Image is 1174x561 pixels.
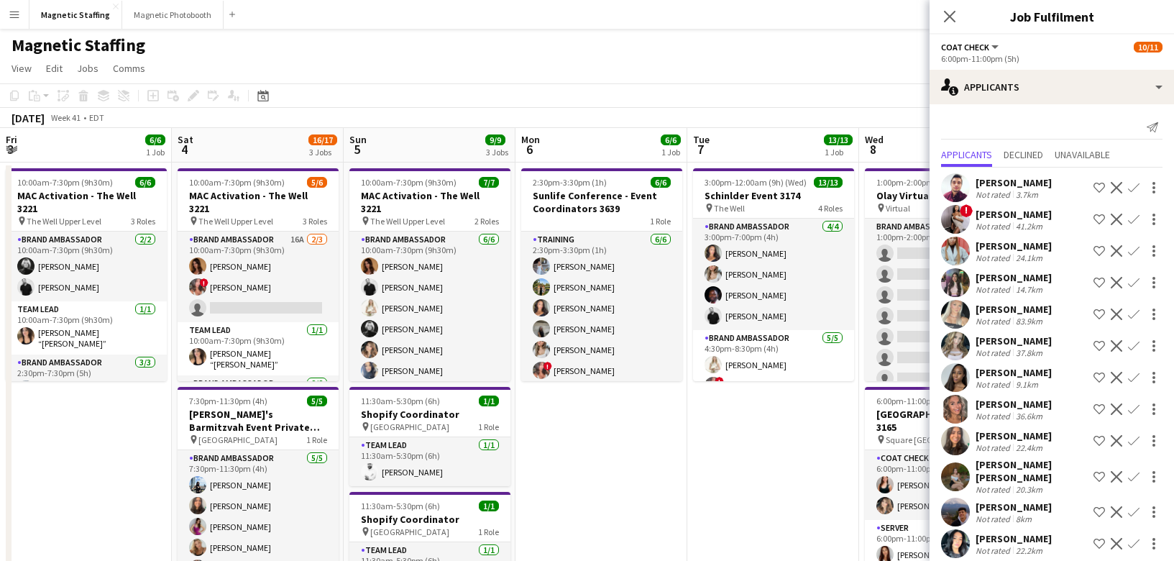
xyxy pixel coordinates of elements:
div: [PERSON_NAME] [976,303,1052,316]
span: 3 Roles [131,216,155,227]
span: 1 Role [478,421,499,432]
h3: Olay Virtual Training [865,189,1026,202]
span: 10:00am-7:30pm (9h30m) [361,177,457,188]
div: Not rated [976,411,1013,421]
div: Not rated [976,484,1013,495]
div: 41.2km [1013,221,1045,232]
span: ! [200,278,208,287]
span: Jobs [77,62,98,75]
div: 36.6km [1013,411,1045,421]
div: [PERSON_NAME] [976,366,1052,379]
span: Coat Check [941,42,989,53]
h3: Job Fulfilment [930,7,1174,26]
app-card-role: Team Lead1/111:30am-5:30pm (6h)[PERSON_NAME] [349,437,510,486]
div: 6:00pm-11:00pm (5h) [941,53,1162,64]
span: Square [GEOGRAPHIC_DATA] [886,434,990,445]
span: Wed [865,133,884,146]
div: 14.7km [1013,284,1045,295]
app-card-role: Brand Ambassador6/610:00am-7:30pm (9h30m)[PERSON_NAME][PERSON_NAME][PERSON_NAME][PERSON_NAME][PER... [349,232,510,385]
div: 1 Job [825,147,852,158]
app-job-card: 10:00am-7:30pm (9h30m)5/6MAC Activation - The Well 3221 The Well Upper Level3 RolesBrand Ambassad... [178,168,339,381]
app-card-role: Brand Ambassador0/101:00pm-2:00pm (1h) [865,219,1026,455]
app-job-card: 10:00am-7:30pm (9h30m)6/6MAC Activation - The Well 3221 The Well Upper Level3 RolesBrand Ambassad... [6,168,167,381]
div: Not rated [976,221,1013,232]
a: Comms [107,59,151,78]
span: 3 [4,141,17,158]
div: 2:30pm-3:30pm (1h)6/6Sunlife Conference - Event Coordinators 36391 RoleTraining6/62:30pm-3:30pm (... [521,168,682,381]
app-card-role: Training6/62:30pm-3:30pm (1h)[PERSON_NAME][PERSON_NAME][PERSON_NAME][PERSON_NAME][PERSON_NAME]![P... [521,232,682,385]
span: Mon [521,133,540,146]
span: 5/6 [307,177,327,188]
div: Not rated [976,252,1013,263]
div: 22.2km [1013,545,1045,556]
app-card-role: Brand Ambassador16A2/310:00am-7:30pm (9h30m)[PERSON_NAME]![PERSON_NAME] [178,232,339,322]
button: Coat Check [941,42,1001,53]
div: 9.1km [1013,379,1041,390]
span: 13/13 [814,177,843,188]
span: 1/1 [479,396,499,406]
button: Magnetic Staffing [29,1,122,29]
div: [PERSON_NAME] [976,271,1052,284]
span: 11:30am-5:30pm (6h) [361,501,440,511]
span: 3 Roles [303,216,327,227]
div: [PERSON_NAME] [976,398,1052,411]
div: Not rated [976,379,1013,390]
div: [PERSON_NAME] [PERSON_NAME] [976,458,1088,484]
div: 1 Job [146,147,165,158]
app-job-card: 3:00pm-12:00am (9h) (Wed)13/13Schinlder Event 3174 The Well4 RolesBrand Ambassador4/43:00pm-7:00p... [693,168,854,381]
span: 6/6 [135,177,155,188]
div: Not rated [976,189,1013,200]
div: Not rated [976,545,1013,556]
span: 6 [519,141,540,158]
span: Fri [6,133,17,146]
h3: Schinlder Event 3174 [693,189,854,202]
div: [PERSON_NAME] [976,176,1052,189]
h3: [GEOGRAPHIC_DATA] One - 3165 [865,408,1026,434]
span: 11:30am-5:30pm (6h) [361,396,440,406]
span: The Well Upper Level [27,216,101,227]
div: 3 Jobs [486,147,508,158]
div: 3 Jobs [309,147,336,158]
span: 5/5 [307,396,327,406]
span: Unavailable [1055,150,1110,160]
h3: MAC Activation - The Well 3221 [349,189,510,215]
h1: Magnetic Staffing [12,35,145,56]
span: 16/17 [308,134,337,145]
div: [PERSON_NAME] [976,334,1052,347]
span: 7/7 [479,177,499,188]
div: 20.3km [1013,484,1045,495]
span: 6/6 [651,177,671,188]
app-card-role: Brand Ambassador2/2 [178,375,339,445]
span: Applicants [941,150,992,160]
app-card-role: Team Lead1/110:00am-7:30pm (9h30m)[PERSON_NAME] “[PERSON_NAME]” [PERSON_NAME] [6,301,167,355]
span: 2:30pm-3:30pm (1h) [533,177,607,188]
a: Jobs [71,59,104,78]
span: Sun [349,133,367,146]
span: The Well [714,203,745,214]
app-job-card: 11:30am-5:30pm (6h)1/1Shopify Coordinator [GEOGRAPHIC_DATA]1 RoleTeam Lead1/111:30am-5:30pm (6h)[... [349,387,510,486]
span: 13/13 [824,134,853,145]
div: 24.1km [1013,252,1045,263]
div: [PERSON_NAME] [976,501,1052,514]
span: 2 Roles [474,216,499,227]
div: Not rated [976,514,1013,524]
span: 1:00pm-2:00pm (1h) [876,177,950,188]
span: Sat [178,133,193,146]
div: [PERSON_NAME] [976,532,1052,545]
span: Declined [1004,150,1043,160]
h3: [PERSON_NAME]'s Barmitzvah Event Private Residence 3648 [178,408,339,434]
div: 1 Job [661,147,680,158]
div: Applicants [930,70,1174,104]
app-job-card: 1:00pm-2:00pm (1h)0/10Olay Virtual Training Virtual1 RoleBrand Ambassador0/101:00pm-2:00pm (1h) [865,168,1026,381]
span: 1/1 [479,501,499,511]
app-card-role: Coat Check2/26:00pm-11:00pm (5h)[PERSON_NAME][PERSON_NAME] [865,450,1026,520]
button: Magnetic Photobooth [122,1,224,29]
div: Not rated [976,284,1013,295]
app-job-card: 10:00am-7:30pm (9h30m)7/7MAC Activation - The Well 3221 The Well Upper Level2 RolesBrand Ambassad... [349,168,510,381]
div: Not rated [976,442,1013,453]
app-card-role: Team Lead1/110:00am-7:30pm (9h30m)[PERSON_NAME] “[PERSON_NAME]” [PERSON_NAME] [178,322,339,375]
div: 3.7km [1013,189,1041,200]
div: [PERSON_NAME] [976,240,1052,252]
div: Not rated [976,316,1013,327]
